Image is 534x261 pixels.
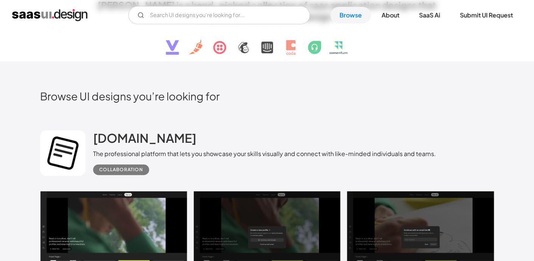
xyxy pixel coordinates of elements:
[153,22,382,61] img: text, icon, saas logo
[93,130,196,145] h2: [DOMAIN_NAME]
[128,6,310,24] input: Search UI designs you're looking for...
[12,9,87,21] a: home
[93,130,196,149] a: [DOMAIN_NAME]
[451,7,522,23] a: Submit UI Request
[40,89,494,103] h2: Browse UI designs you’re looking for
[372,7,408,23] a: About
[330,7,371,23] a: Browse
[99,165,143,174] div: Collaboration
[410,7,449,23] a: SaaS Ai
[93,149,436,158] div: The professional platform that lets you showcase your skills visually and connect with like-minde...
[128,6,310,24] form: Email Form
